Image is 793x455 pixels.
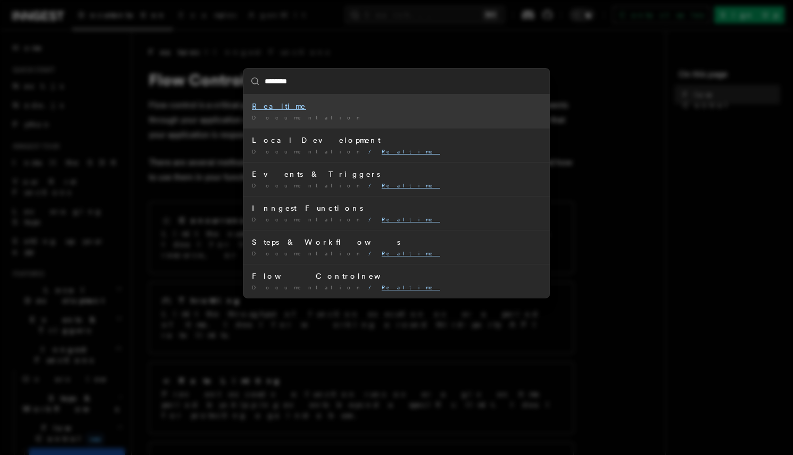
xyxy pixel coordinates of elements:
span: / [368,148,377,154]
div: Steps & Workflows [252,237,541,247]
span: Documentation [252,114,364,121]
mark: Realtime [382,182,440,188]
span: / [368,284,377,290]
span: Documentation [252,250,364,256]
span: / [368,182,377,188]
span: / [368,216,377,222]
div: Flow Controlnew [252,271,541,281]
span: Documentation [252,182,364,188]
mark: Realtime [382,148,440,154]
div: Inngest Functions [252,203,541,213]
mark: Realtime [252,102,306,110]
mark: Realtime [382,216,440,222]
mark: Realtime [382,284,440,290]
div: Local Development [252,135,541,145]
span: Documentation [252,216,364,222]
span: Documentation [252,284,364,290]
div: Events & Triggers [252,169,541,179]
span: Documentation [252,148,364,154]
span: / [368,250,377,256]
mark: Realtime [382,250,440,256]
